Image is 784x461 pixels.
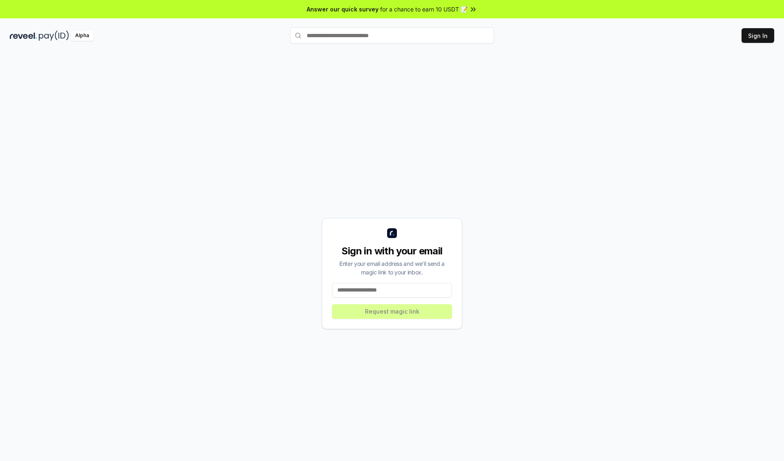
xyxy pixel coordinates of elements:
img: pay_id [39,31,69,41]
img: reveel_dark [10,31,37,41]
div: Alpha [71,31,94,41]
span: for a chance to earn 10 USDT 📝 [380,5,468,13]
button: Sign In [742,28,774,43]
div: Enter your email address and we’ll send a magic link to your inbox. [332,259,452,276]
img: logo_small [387,228,397,238]
span: Answer our quick survey [307,5,379,13]
div: Sign in with your email [332,245,452,258]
